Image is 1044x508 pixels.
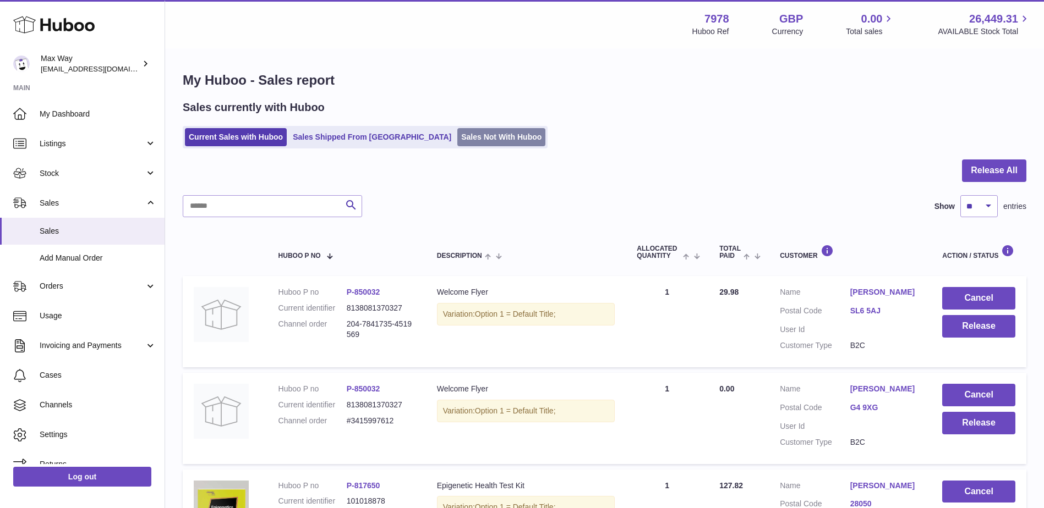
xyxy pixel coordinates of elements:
span: Total sales [846,26,895,37]
label: Show [934,201,955,212]
td: 1 [626,276,708,367]
a: P-817650 [347,481,380,490]
span: Sales [40,198,145,208]
div: Epigenetic Health Test Kit [437,481,615,491]
dt: Customer Type [780,437,850,448]
div: Max Way [41,53,140,74]
dd: B2C [850,437,921,448]
a: Sales Not With Huboo [457,128,545,146]
a: Sales Shipped From [GEOGRAPHIC_DATA] [289,128,455,146]
dd: 8138081370327 [347,400,415,410]
td: 1 [626,373,708,464]
dt: User Id [780,421,850,432]
a: [PERSON_NAME] [850,481,921,491]
dd: 101018878 [347,496,415,506]
span: Option 1 = Default Title; [475,310,556,318]
button: Release [942,412,1015,434]
h2: Sales currently with Huboo [183,100,325,115]
span: Invoicing and Payments [40,340,145,351]
dt: Postal Code [780,306,850,319]
div: Welcome Flyer [437,287,615,297]
span: Channels [40,400,156,410]
dt: User Id [780,324,850,335]
strong: 7978 [704,12,729,26]
span: Add Manual Order [40,253,156,263]
span: [EMAIL_ADDRESS][DOMAIN_NAME] [41,64,162,73]
dt: Customer Type [780,340,850,351]
div: Variation: [437,303,615,325]
span: 127.82 [719,481,743,490]
a: Current Sales with Huboo [185,128,287,146]
button: Cancel [942,481,1015,503]
a: P-850032 [347,384,380,393]
span: Listings [40,139,145,149]
button: Release All [962,159,1026,182]
dd: #3415997612 [347,416,415,426]
dt: Postal Code [780,402,850,416]
h1: My Huboo - Sales report [183,71,1026,89]
a: [PERSON_NAME] [850,287,921,297]
a: 0.00 Total sales [846,12,895,37]
span: Option 1 = Default Title; [475,406,556,415]
button: Cancel [942,287,1015,310]
dt: Huboo P no [278,384,347,394]
dt: Huboo P no [278,481,347,491]
button: Release [942,315,1015,338]
span: 0.00 [861,12,883,26]
span: entries [1003,201,1026,212]
dt: Current identifier [278,303,347,313]
img: no-photo.jpg [194,287,249,342]
span: Orders [40,281,145,291]
span: 0.00 [719,384,734,393]
div: Welcome Flyer [437,384,615,394]
img: internalAdmin-7978@internal.huboo.com [13,56,30,72]
span: Stock [40,168,145,179]
a: G4 9XG [850,402,921,413]
dt: Current identifier [278,400,347,410]
a: SL6 5AJ [850,306,921,316]
span: Cases [40,370,156,380]
button: Cancel [942,384,1015,406]
div: Variation: [437,400,615,422]
span: Returns [40,459,156,470]
span: AVAILABLE Stock Total [938,26,1031,37]
a: [PERSON_NAME] [850,384,921,394]
dd: B2C [850,340,921,351]
span: Settings [40,429,156,440]
dt: Name [780,287,850,300]
dt: Huboo P no [278,287,347,297]
a: 26,449.31 AVAILABLE Stock Total [938,12,1031,37]
dd: 8138081370327 [347,303,415,313]
div: Action / Status [942,245,1015,259]
span: Description [437,252,482,259]
span: Sales [40,226,156,236]
span: 26,449.31 [969,12,1018,26]
span: Total paid [719,245,741,259]
dt: Current identifier [278,496,347,506]
div: Huboo Ref [692,26,729,37]
div: Customer [780,245,920,259]
span: ALLOCATED Quantity [637,245,680,259]
dd: 204-7841735-4519569 [347,319,415,340]
strong: GBP [779,12,803,26]
span: 29.98 [719,288,739,296]
dt: Channel order [278,416,347,426]
span: My Dashboard [40,109,156,119]
img: no-photo.jpg [194,384,249,439]
dt: Name [780,384,850,397]
dt: Name [780,481,850,494]
span: Huboo P no [278,252,321,259]
a: Log out [13,467,151,487]
div: Currency [772,26,804,37]
dt: Channel order [278,319,347,340]
a: P-850032 [347,288,380,296]
span: Usage [40,311,156,321]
